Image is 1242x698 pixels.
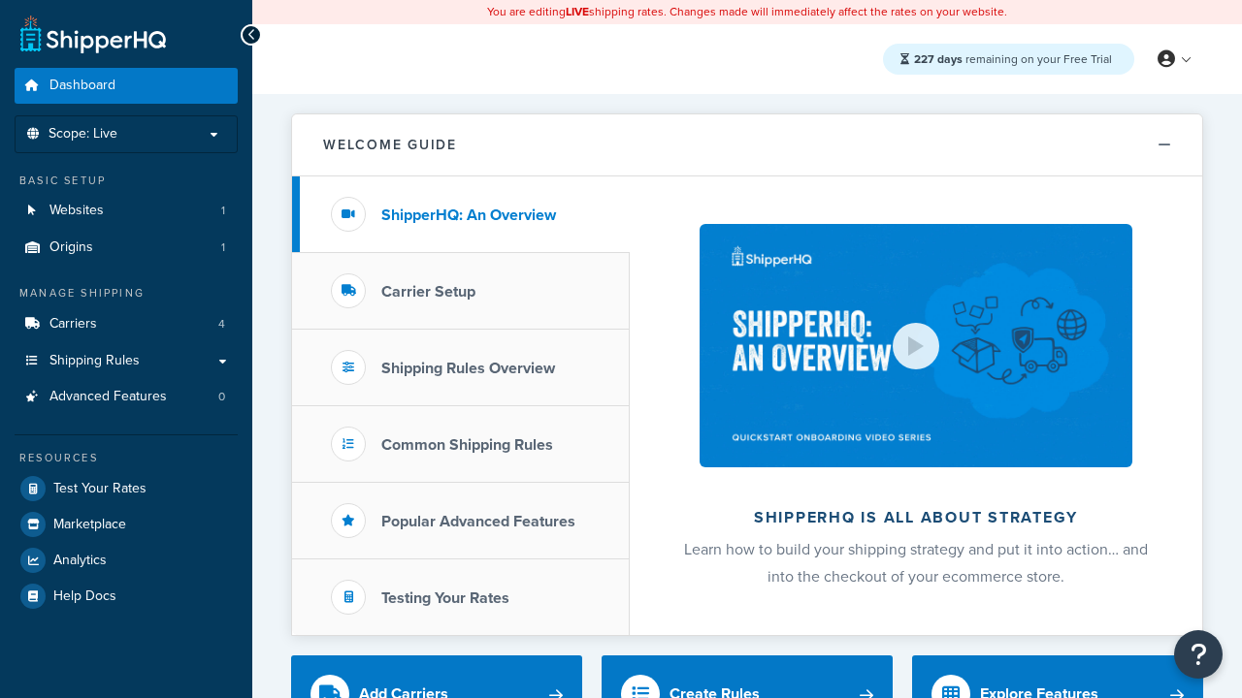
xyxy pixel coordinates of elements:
[221,239,225,256] span: 1
[53,588,116,605] span: Help Docs
[15,343,238,379] a: Shipping Rules
[681,509,1151,526] h2: ShipperHQ is all about strategy
[15,173,238,189] div: Basic Setup
[15,379,238,415] li: Advanced Features
[700,224,1132,467] img: ShipperHQ is all about strategy
[914,50,1112,68] span: remaining on your Free Trial
[49,203,104,219] span: Websites
[323,138,457,152] h2: Welcome Guide
[15,306,238,342] li: Carriers
[49,126,117,143] span: Scope: Live
[381,589,509,607] h3: Testing Your Rates
[15,193,238,229] li: Websites
[684,538,1148,587] span: Learn how to build your shipping strategy and put it into action… and into the checkout of your e...
[15,285,238,301] div: Manage Shipping
[53,481,147,497] span: Test Your Rates
[15,379,238,415] a: Advanced Features0
[914,50,963,68] strong: 227 days
[381,513,575,530] h3: Popular Advanced Features
[15,193,238,229] a: Websites1
[49,316,97,333] span: Carriers
[53,517,126,533] span: Marketplace
[15,230,238,266] a: Origins1
[53,553,107,569] span: Analytics
[49,389,167,405] span: Advanced Features
[292,114,1202,176] button: Welcome Guide
[381,436,553,454] h3: Common Shipping Rules
[15,306,238,342] a: Carriers4
[381,360,555,377] h3: Shipping Rules Overview
[15,543,238,578] a: Analytics
[15,507,238,542] a: Marketplace
[15,471,238,506] a: Test Your Rates
[15,579,238,614] a: Help Docs
[15,230,238,266] li: Origins
[15,68,238,104] a: Dashboard
[218,389,225,405] span: 0
[15,450,238,466] div: Resources
[49,78,115,94] span: Dashboard
[566,3,589,20] b: LIVE
[221,203,225,219] span: 1
[218,316,225,333] span: 4
[1174,630,1223,679] button: Open Resource Center
[49,239,93,256] span: Origins
[49,353,140,369] span: Shipping Rules
[381,206,556,224] h3: ShipperHQ: An Overview
[381,283,475,301] h3: Carrier Setup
